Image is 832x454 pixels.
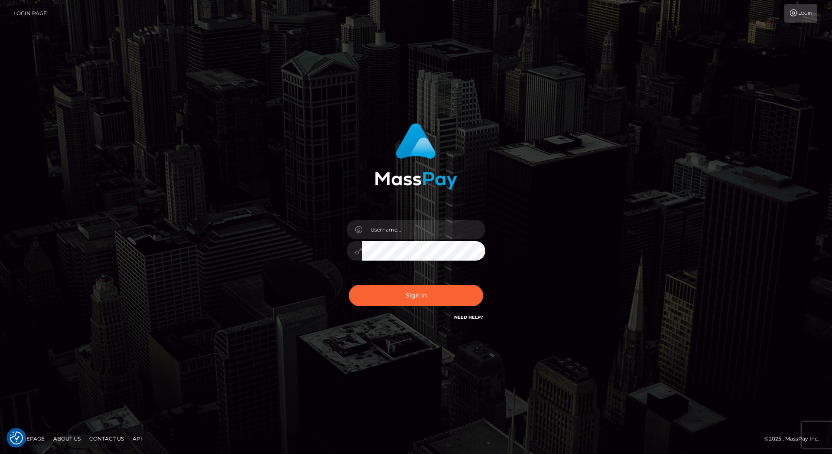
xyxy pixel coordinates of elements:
[764,434,825,444] div: © 2025 , MassPay Inc.
[375,123,457,189] img: MassPay Login
[10,431,23,444] button: Consent Preferences
[50,432,84,445] a: About Us
[13,4,47,23] a: Login Page
[129,432,146,445] a: API
[10,432,48,445] a: Homepage
[454,314,483,320] a: Need Help?
[349,285,483,306] button: Sign in
[10,431,23,444] img: Revisit consent button
[86,432,127,445] a: Contact Us
[784,4,817,23] a: Login
[362,220,485,239] input: Username...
